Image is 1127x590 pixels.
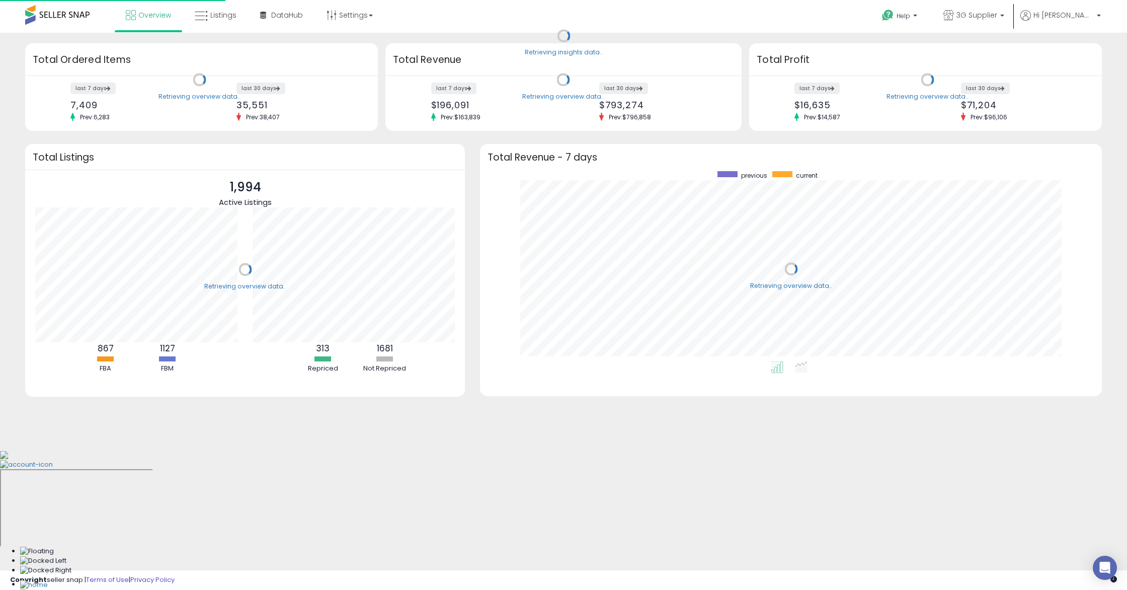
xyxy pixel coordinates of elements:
[1020,10,1101,33] a: Hi [PERSON_NAME]
[271,10,303,20] span: DataHub
[887,92,969,101] div: Retrieving overview data..
[956,10,997,20] span: 3G Supplier
[20,556,66,566] img: Docked Left
[20,566,71,575] img: Docked Right
[897,12,910,20] span: Help
[881,9,894,22] i: Get Help
[210,10,236,20] span: Listings
[158,92,240,101] div: Retrieving overview data..
[522,92,604,101] div: Retrieving overview data..
[20,547,54,556] img: Floating
[20,580,48,590] img: Home
[1033,10,1094,20] span: Hi [PERSON_NAME]
[138,10,171,20] span: Overview
[750,281,832,290] div: Retrieving overview data..
[204,282,286,291] div: Retrieving overview data..
[1093,556,1117,580] div: Open Intercom Messenger
[874,2,927,33] a: Help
